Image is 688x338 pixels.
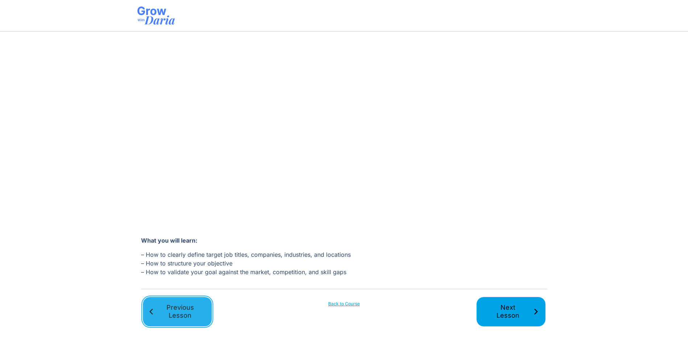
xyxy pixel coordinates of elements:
[143,297,212,326] a: Previous Lesson
[141,250,547,276] p: – How to clearly define target job titles, companies, industries, and locations – How to structur...
[141,237,197,244] strong: What you will learn:
[155,304,205,320] span: Previous Lesson
[310,301,379,307] a: Back to Course
[483,304,533,320] span: Next Lesson
[477,297,545,326] a: Next Lesson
